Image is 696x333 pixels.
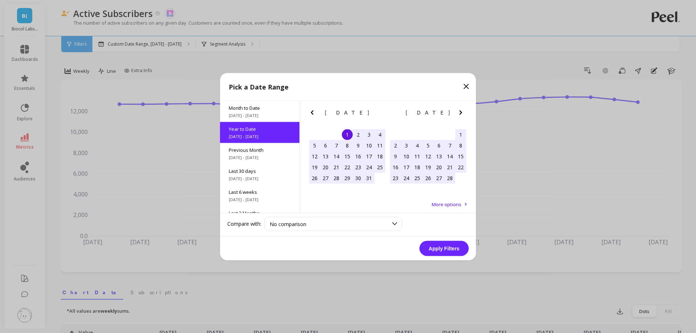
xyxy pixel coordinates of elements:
[434,162,444,172] div: Choose Thursday, February 20th, 2025
[342,162,353,172] div: Choose Wednesday, January 22nd, 2025
[320,162,331,172] div: Choose Monday, January 20th, 2025
[364,140,374,151] div: Choose Friday, January 10th, 2025
[364,172,374,183] div: Choose Friday, January 31st, 2025
[229,82,289,92] p: Pick a Date Range
[342,129,353,140] div: Choose Wednesday, January 1st, 2025
[390,151,401,162] div: Choose Sunday, February 9th, 2025
[325,109,370,115] span: [DATE]
[309,129,385,183] div: month 2025-01
[455,151,466,162] div: Choose Saturday, February 15th, 2025
[423,140,434,151] div: Choose Wednesday, February 5th, 2025
[374,162,385,172] div: Choose Saturday, January 25th, 2025
[406,109,451,115] span: [DATE]
[353,172,364,183] div: Choose Thursday, January 30th, 2025
[374,129,385,140] div: Choose Saturday, January 4th, 2025
[331,140,342,151] div: Choose Tuesday, January 7th, 2025
[309,162,320,172] div: Choose Sunday, January 19th, 2025
[229,196,291,202] span: [DATE] - [DATE]
[353,140,364,151] div: Choose Thursday, January 9th, 2025
[389,108,400,120] button: Previous Month
[455,129,466,140] div: Choose Saturday, February 1st, 2025
[401,151,412,162] div: Choose Monday, February 10th, 2025
[419,241,469,256] button: Apply Filters
[423,151,434,162] div: Choose Wednesday, February 12th, 2025
[423,162,434,172] div: Choose Wednesday, February 19th, 2025
[229,146,291,153] span: Previous Month
[229,104,291,111] span: Month to Date
[229,175,291,181] span: [DATE] - [DATE]
[455,162,466,172] div: Choose Saturday, February 22nd, 2025
[342,172,353,183] div: Choose Wednesday, January 29th, 2025
[320,140,331,151] div: Choose Monday, January 6th, 2025
[364,129,374,140] div: Choose Friday, January 3rd, 2025
[331,151,342,162] div: Choose Tuesday, January 14th, 2025
[270,220,306,227] span: No comparison
[229,167,291,174] span: Last 30 days
[390,162,401,172] div: Choose Sunday, February 16th, 2025
[434,151,444,162] div: Choose Thursday, February 13th, 2025
[390,129,466,183] div: month 2025-02
[229,133,291,139] span: [DATE] - [DATE]
[229,154,291,160] span: [DATE] - [DATE]
[444,162,455,172] div: Choose Friday, February 21st, 2025
[229,209,291,216] span: Last 3 Months
[423,172,434,183] div: Choose Wednesday, February 26th, 2025
[432,201,461,207] span: More options
[390,140,401,151] div: Choose Sunday, February 2nd, 2025
[444,151,455,162] div: Choose Friday, February 14th, 2025
[229,125,291,132] span: Year to Date
[331,162,342,172] div: Choose Tuesday, January 21st, 2025
[412,151,423,162] div: Choose Tuesday, February 11th, 2025
[444,140,455,151] div: Choose Friday, February 7th, 2025
[374,151,385,162] div: Choose Saturday, January 18th, 2025
[342,151,353,162] div: Choose Wednesday, January 15th, 2025
[390,172,401,183] div: Choose Sunday, February 23rd, 2025
[229,188,291,195] span: Last 6 weeks
[412,162,423,172] div: Choose Tuesday, February 18th, 2025
[434,140,444,151] div: Choose Thursday, February 6th, 2025
[401,162,412,172] div: Choose Monday, February 17th, 2025
[455,140,466,151] div: Choose Saturday, February 8th, 2025
[309,140,320,151] div: Choose Sunday, January 5th, 2025
[401,140,412,151] div: Choose Monday, February 3rd, 2025
[412,172,423,183] div: Choose Tuesday, February 25th, 2025
[309,172,320,183] div: Choose Sunday, January 26th, 2025
[376,108,387,120] button: Next Month
[444,172,455,183] div: Choose Friday, February 28th, 2025
[374,140,385,151] div: Choose Saturday, January 11th, 2025
[353,151,364,162] div: Choose Thursday, January 16th, 2025
[229,112,291,118] span: [DATE] - [DATE]
[434,172,444,183] div: Choose Thursday, February 27th, 2025
[456,108,468,120] button: Next Month
[320,172,331,183] div: Choose Monday, January 27th, 2025
[342,140,353,151] div: Choose Wednesday, January 8th, 2025
[353,129,364,140] div: Choose Thursday, January 2nd, 2025
[401,172,412,183] div: Choose Monday, February 24th, 2025
[353,162,364,172] div: Choose Thursday, January 23rd, 2025
[412,140,423,151] div: Choose Tuesday, February 4th, 2025
[364,162,374,172] div: Choose Friday, January 24th, 2025
[320,151,331,162] div: Choose Monday, January 13th, 2025
[364,151,374,162] div: Choose Friday, January 17th, 2025
[227,220,261,228] label: Compare with:
[309,151,320,162] div: Choose Sunday, January 12th, 2025
[308,108,319,120] button: Previous Month
[331,172,342,183] div: Choose Tuesday, January 28th, 2025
